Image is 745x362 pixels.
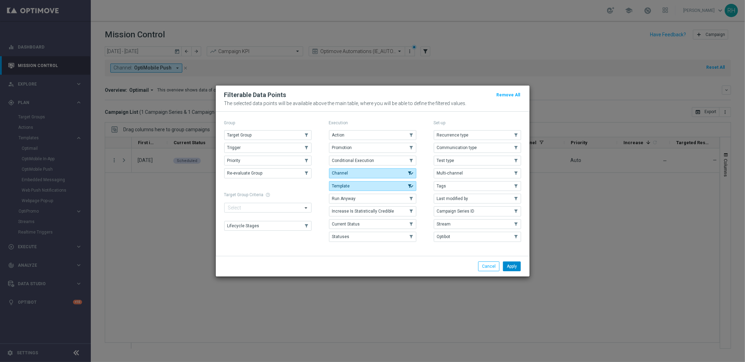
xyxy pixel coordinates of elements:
button: Increase Is Statistically Credible [329,206,416,216]
span: Communication type [437,145,477,150]
span: Action [332,133,345,138]
span: Promotion [332,145,352,150]
span: Tags [437,184,446,189]
button: Apply [503,261,521,271]
button: Communication type [434,143,521,153]
span: Trigger [227,145,241,150]
span: Run Anyway [332,196,356,201]
span: help_outline [266,192,271,197]
button: Last modified by [434,194,521,204]
button: Campaign Series ID [434,206,521,216]
span: Channel [332,171,348,176]
h2: Filterable Data Points [224,91,286,99]
span: Optibot [437,234,451,239]
span: Stream [437,222,451,227]
button: Recurrence type [434,130,521,140]
button: Tags [434,181,521,191]
button: Lifecycle Stages [224,221,312,231]
span: Target Group [227,133,252,138]
span: Re-evaluate Group [227,171,263,176]
span: Recurrence type [437,133,469,138]
button: Target Group [224,130,312,140]
span: Template [332,184,350,189]
span: Statuses [332,234,350,239]
p: Set-up [434,120,521,126]
button: Optibot [434,232,521,242]
p: Group [224,120,312,126]
button: Remove All [496,91,521,99]
button: Trigger [224,143,312,153]
button: Template [329,181,416,191]
span: Multi-channel [437,171,463,176]
button: Promotion [329,143,416,153]
span: Increase Is Statistically Credible [332,209,394,214]
span: Current Status [332,222,360,227]
button: Priority [224,156,312,165]
button: Conditional Execution [329,156,416,165]
button: Statuses [329,232,416,242]
span: Test type [437,158,454,163]
span: Conditional Execution [332,158,374,163]
p: Execution [329,120,416,126]
span: Priority [227,158,241,163]
button: Stream [434,219,521,229]
p: The selected data points will be available above the main table, where you will be able to define... [224,101,521,106]
button: Test type [434,156,521,165]
button: Run Anyway [329,194,416,204]
button: Cancel [478,261,499,271]
button: Multi-channel [434,168,521,178]
span: Campaign Series ID [437,209,475,214]
button: Action [329,130,416,140]
span: Lifecycle Stages [227,223,260,228]
button: Re-evaluate Group [224,168,312,178]
span: Last modified by [437,196,468,201]
button: Current Status [329,219,416,229]
h1: Target Group Criteria [224,192,312,197]
button: Channel [329,168,416,178]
